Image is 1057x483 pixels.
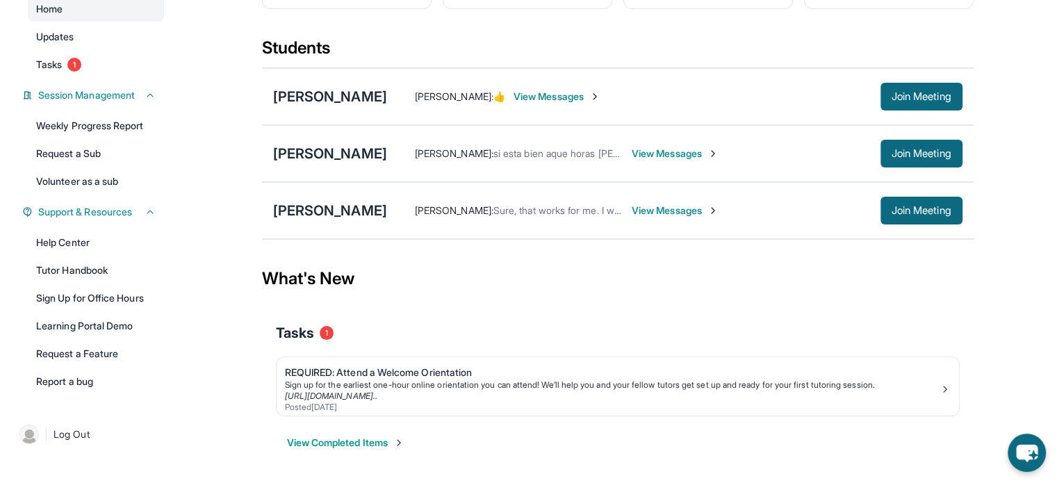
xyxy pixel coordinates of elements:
[28,141,164,166] a: Request a Sub
[28,113,164,138] a: Weekly Progress Report
[892,149,951,158] span: Join Meeting
[632,204,719,218] span: View Messages
[276,323,314,343] span: Tasks
[707,205,719,216] img: Chevron-Right
[707,148,719,159] img: Chevron-Right
[19,425,39,444] img: user-img
[262,37,974,67] div: Students
[28,24,164,49] a: Updates
[14,419,164,450] a: |Log Out
[67,58,81,72] span: 1
[320,326,334,340] span: 1
[28,286,164,311] a: Sign Up for Office Hours
[28,52,164,77] a: Tasks1
[589,91,600,102] img: Chevron-Right
[880,83,962,110] button: Join Meeting
[493,147,940,159] span: si esta bien aque horas [PERSON_NAME] tiene clases de speech therapy el martes 5:00 para las 5:30
[415,147,493,159] span: [PERSON_NAME] :
[36,30,74,44] span: Updates
[28,313,164,338] a: Learning Portal Demo
[285,379,940,391] div: Sign up for the earliest one-hour online orientation you can attend! We’ll help you and your fell...
[273,144,387,163] div: [PERSON_NAME]
[54,427,90,441] span: Log Out
[36,2,63,16] span: Home
[415,204,493,216] span: [PERSON_NAME] :
[892,206,951,215] span: Join Meeting
[262,248,974,309] div: What's New
[28,341,164,366] a: Request a Feature
[33,205,156,219] button: Support & Resources
[514,90,600,104] span: View Messages
[28,369,164,394] a: Report a bug
[1008,434,1046,472] button: chat-button
[415,90,493,102] span: [PERSON_NAME] :
[273,201,387,220] div: [PERSON_NAME]
[277,357,959,416] a: REQUIRED: Attend a Welcome OrientationSign up for the earliest one-hour online orientation you ca...
[880,197,962,224] button: Join Meeting
[273,87,387,106] div: [PERSON_NAME]
[285,391,377,401] a: [URL][DOMAIN_NAME]..
[28,230,164,255] a: Help Center
[38,205,132,219] span: Support & Resources
[285,366,940,379] div: REQUIRED: Attend a Welcome Orientation
[28,169,164,194] a: Volunteer as a sub
[493,204,886,216] span: Sure, that works for me. I will be available for tutoring starting [DATE], if that sounds good.
[33,88,156,102] button: Session Management
[880,140,962,167] button: Join Meeting
[493,90,505,102] span: 👍
[36,58,62,72] span: Tasks
[38,88,135,102] span: Session Management
[287,436,404,450] button: View Completed Items
[285,402,940,413] div: Posted [DATE]
[632,147,719,161] span: View Messages
[28,258,164,283] a: Tutor Handbook
[44,426,48,443] span: |
[892,92,951,101] span: Join Meeting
